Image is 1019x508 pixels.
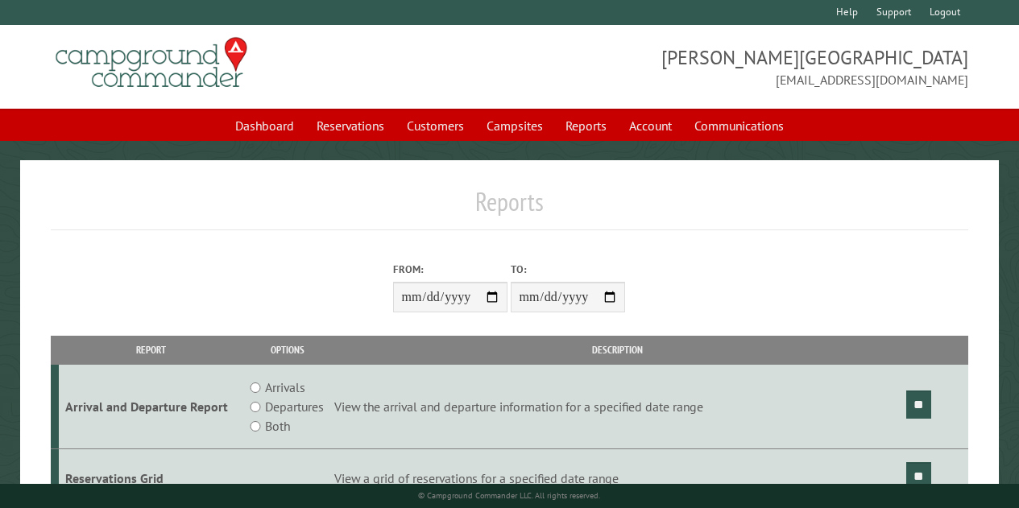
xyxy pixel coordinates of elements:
[59,449,242,508] td: Reservations Grid
[265,416,290,436] label: Both
[685,110,793,141] a: Communications
[332,365,904,449] td: View the arrival and departure information for a specified date range
[59,365,242,449] td: Arrival and Departure Report
[510,44,968,89] span: [PERSON_NAME][GEOGRAPHIC_DATA] [EMAIL_ADDRESS][DOMAIN_NAME]
[242,336,332,364] th: Options
[556,110,616,141] a: Reports
[307,110,394,141] a: Reservations
[332,336,904,364] th: Description
[226,110,304,141] a: Dashboard
[619,110,681,141] a: Account
[59,336,242,364] th: Report
[265,397,324,416] label: Departures
[393,262,507,277] label: From:
[511,262,625,277] label: To:
[332,449,904,508] td: View a grid of reservations for a specified date range
[51,186,968,230] h1: Reports
[418,490,600,501] small: © Campground Commander LLC. All rights reserved.
[51,31,252,94] img: Campground Commander
[265,378,305,397] label: Arrivals
[397,110,474,141] a: Customers
[477,110,553,141] a: Campsites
